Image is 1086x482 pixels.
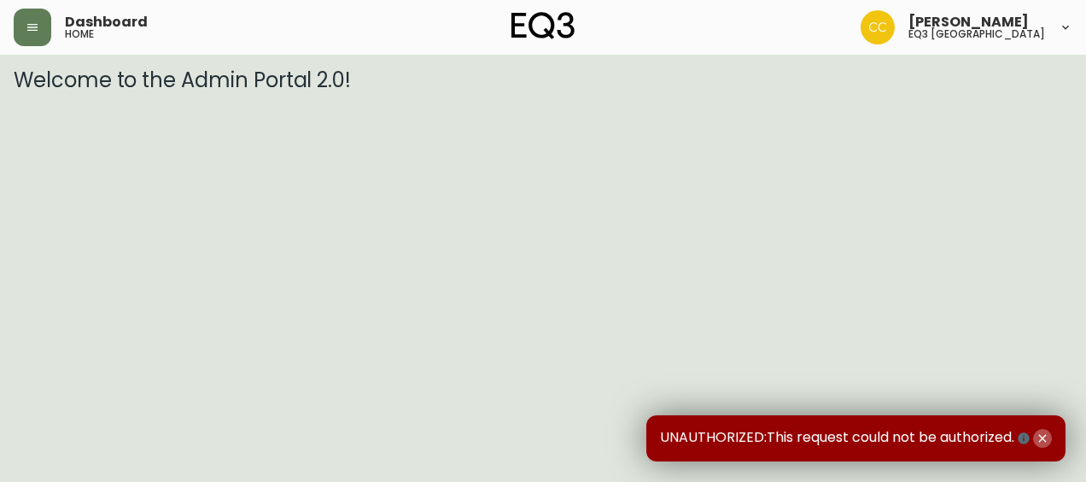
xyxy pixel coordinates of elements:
[14,68,1072,92] h3: Welcome to the Admin Portal 2.0!
[908,15,1029,29] span: [PERSON_NAME]
[511,12,575,39] img: logo
[65,29,94,39] h5: home
[908,29,1045,39] h5: eq3 [GEOGRAPHIC_DATA]
[861,10,895,44] img: e5ae74ce19ac3445ee91f352311dd8f4
[660,429,1033,448] span: UNAUTHORIZED:This request could not be authorized.
[65,15,148,29] span: Dashboard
